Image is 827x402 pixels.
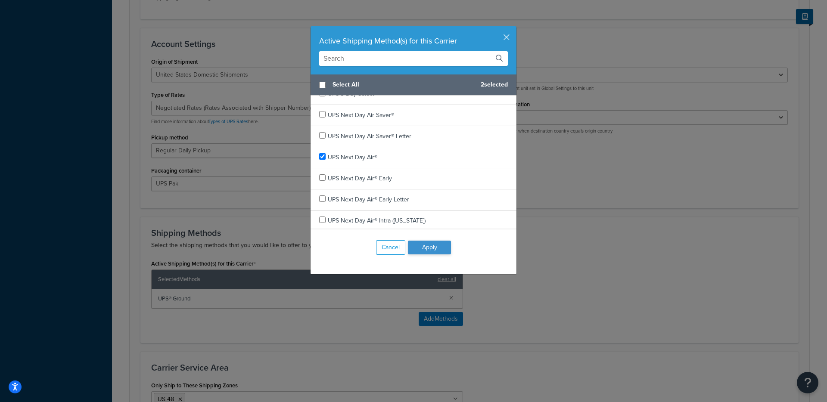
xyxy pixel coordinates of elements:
[408,241,451,254] button: Apply
[333,79,474,91] span: Select All
[328,216,426,225] span: UPS Next Day Air® Intra ([US_STATE])
[319,51,508,66] input: Search
[328,132,411,141] span: UPS Next Day Air Saver® Letter
[328,174,392,183] span: UPS Next Day Air® Early
[376,240,405,255] button: Cancel
[328,111,394,120] span: UPS Next Day Air Saver®
[328,195,409,204] span: UPS Next Day Air® Early Letter
[311,74,516,96] div: 2 selected
[319,35,508,47] div: Active Shipping Method(s) for this Carrier
[328,153,377,162] span: UPS Next Day Air®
